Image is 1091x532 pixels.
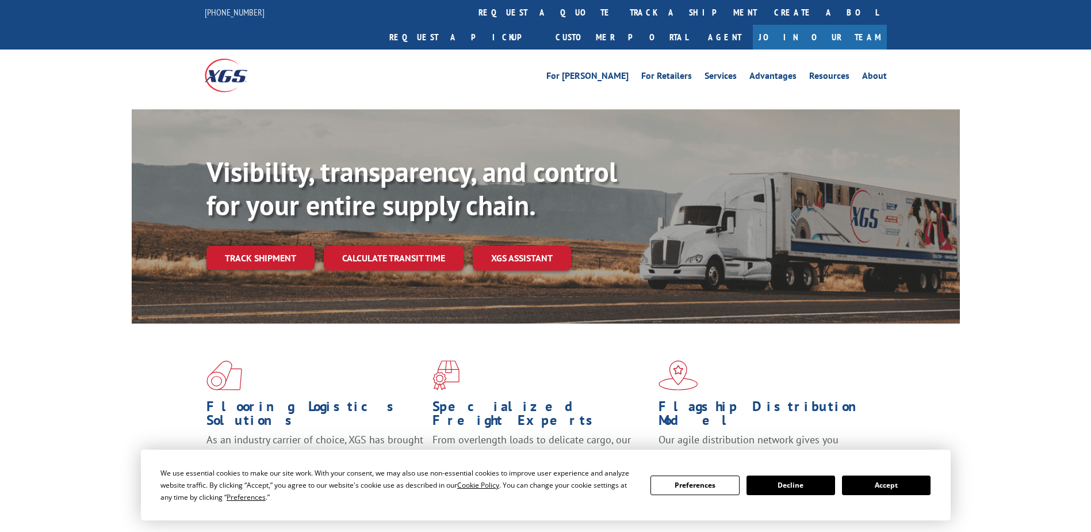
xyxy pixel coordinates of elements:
[753,25,887,50] a: Join Our Team
[227,492,266,502] span: Preferences
[457,480,499,490] span: Cookie Policy
[206,246,315,270] a: Track shipment
[205,6,265,18] a: [PHONE_NUMBER]
[696,25,753,50] a: Agent
[206,400,424,433] h1: Flooring Logistics Solutions
[862,71,887,84] a: About
[641,71,692,84] a: For Retailers
[473,246,571,271] a: XGS ASSISTANT
[432,433,650,484] p: From overlength loads to delicate cargo, our experienced staff knows the best way to move your fr...
[547,25,696,50] a: Customer Portal
[749,71,797,84] a: Advantages
[546,71,629,84] a: For [PERSON_NAME]
[206,433,423,474] span: As an industry carrier of choice, XGS has brought innovation and dedication to flooring logistics...
[432,400,650,433] h1: Specialized Freight Experts
[809,71,849,84] a: Resources
[747,476,835,495] button: Decline
[659,360,698,390] img: xgs-icon-flagship-distribution-model-red
[842,476,931,495] button: Accept
[381,25,547,50] a: Request a pickup
[432,360,460,390] img: xgs-icon-focused-on-flooring-red
[324,246,464,271] a: Calculate transit time
[650,476,739,495] button: Preferences
[705,71,737,84] a: Services
[659,433,870,460] span: Our agile distribution network gives you nationwide inventory management on demand.
[160,467,637,503] div: We use essential cookies to make our site work. With your consent, we may also use non-essential ...
[206,360,242,390] img: xgs-icon-total-supply-chain-intelligence-red
[141,450,951,520] div: Cookie Consent Prompt
[659,400,876,433] h1: Flagship Distribution Model
[206,154,617,223] b: Visibility, transparency, and control for your entire supply chain.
